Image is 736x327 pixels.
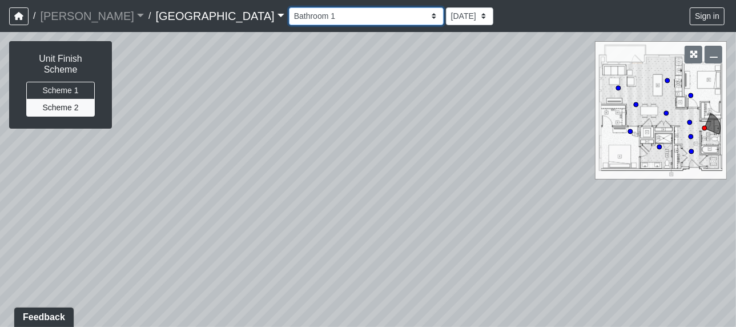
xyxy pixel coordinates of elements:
button: Scheme 1 [26,82,95,99]
h6: Unit Finish Scheme [21,53,100,75]
button: Scheme 2 [26,99,95,117]
button: Sign in [690,7,725,25]
span: / [29,5,40,27]
a: [GEOGRAPHIC_DATA] [155,5,284,27]
a: [PERSON_NAME] [40,5,144,27]
iframe: Ybug feedback widget [9,304,76,327]
span: / [144,5,155,27]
